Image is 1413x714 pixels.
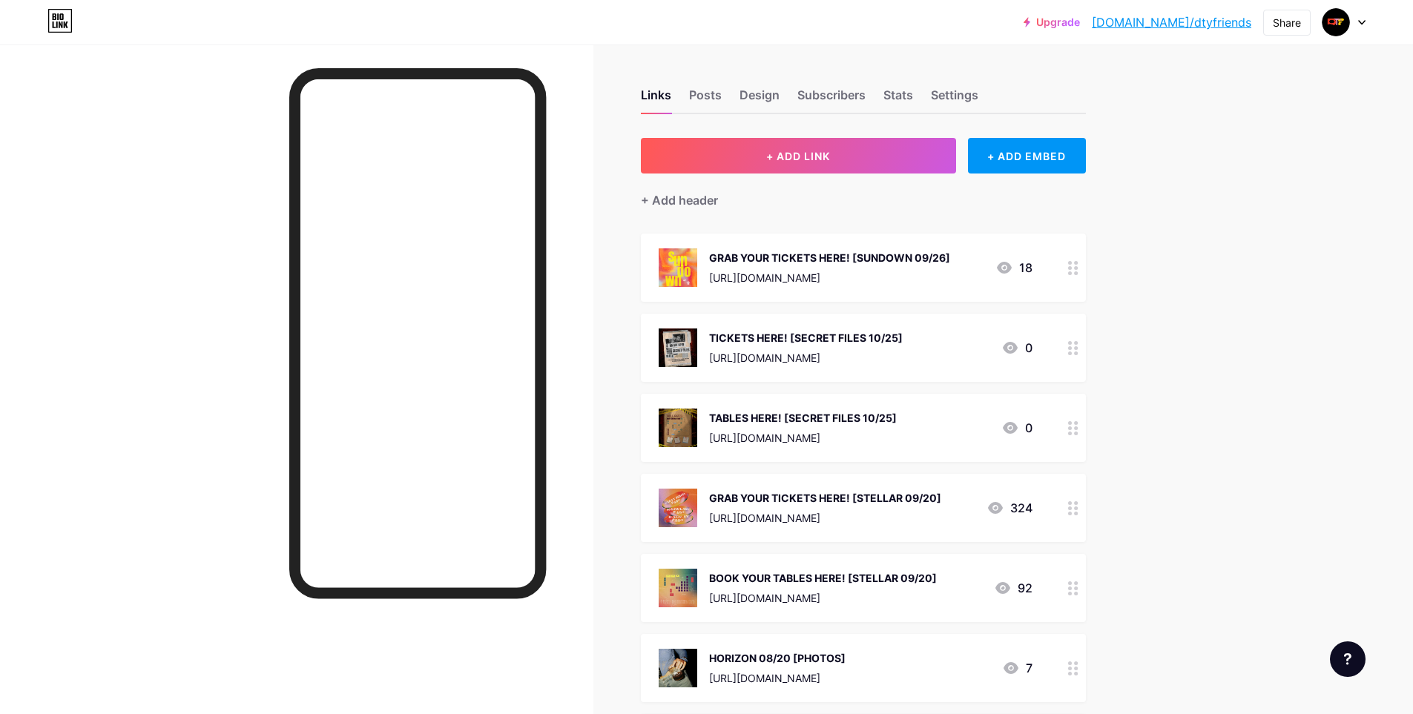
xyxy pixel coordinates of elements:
[689,86,722,113] div: Posts
[995,259,1032,277] div: 18
[1273,15,1301,30] div: Share
[709,570,937,586] div: BOOK YOUR TABLES HERE! [STELLAR 09/20]
[1024,16,1080,28] a: Upgrade
[709,510,941,526] div: [URL][DOMAIN_NAME]
[987,499,1032,517] div: 324
[659,569,697,607] img: BOOK YOUR TABLES HERE! [STELLAR 09/20]
[709,650,846,666] div: HORIZON 08/20 [PHOTOS]
[659,409,697,447] img: TABLES HERE! [SECRET FILES 10/25]
[1002,659,1032,677] div: 7
[740,86,780,113] div: Design
[709,430,897,446] div: [URL][DOMAIN_NAME]
[709,270,950,285] div: [URL][DOMAIN_NAME]
[641,191,718,209] div: + Add header
[994,579,1032,597] div: 92
[709,670,846,686] div: [URL][DOMAIN_NAME]
[968,138,1086,173] div: + ADD EMBED
[709,330,903,346] div: TICKETS HERE! [SECRET FILES 10/25]
[797,86,866,113] div: Subscribers
[641,138,956,173] button: + ADD LINK
[709,590,937,606] div: [URL][DOMAIN_NAME]
[641,86,671,113] div: Links
[709,410,897,426] div: TABLES HERE! [SECRET FILES 10/25]
[883,86,913,113] div: Stats
[1092,13,1251,31] a: [DOMAIN_NAME]/dtyfriends
[1322,8,1350,36] img: Don't tell your friends
[659,328,697,367] img: TICKETS HERE! [SECRET FILES 10/25]
[709,350,903,366] div: [URL][DOMAIN_NAME]
[659,649,697,687] img: HORIZON 08/20 [PHOTOS]
[659,489,697,527] img: GRAB YOUR TICKETS HERE! [STELLAR 09/20]
[931,86,978,113] div: Settings
[709,250,950,265] div: GRAB YOUR TICKETS HERE! [SUNDOWN 09/26]
[1001,339,1032,357] div: 0
[659,248,697,287] img: GRAB YOUR TICKETS HERE! [SUNDOWN 09/26]
[766,150,830,162] span: + ADD LINK
[709,490,941,506] div: GRAB YOUR TICKETS HERE! [STELLAR 09/20]
[1001,419,1032,437] div: 0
